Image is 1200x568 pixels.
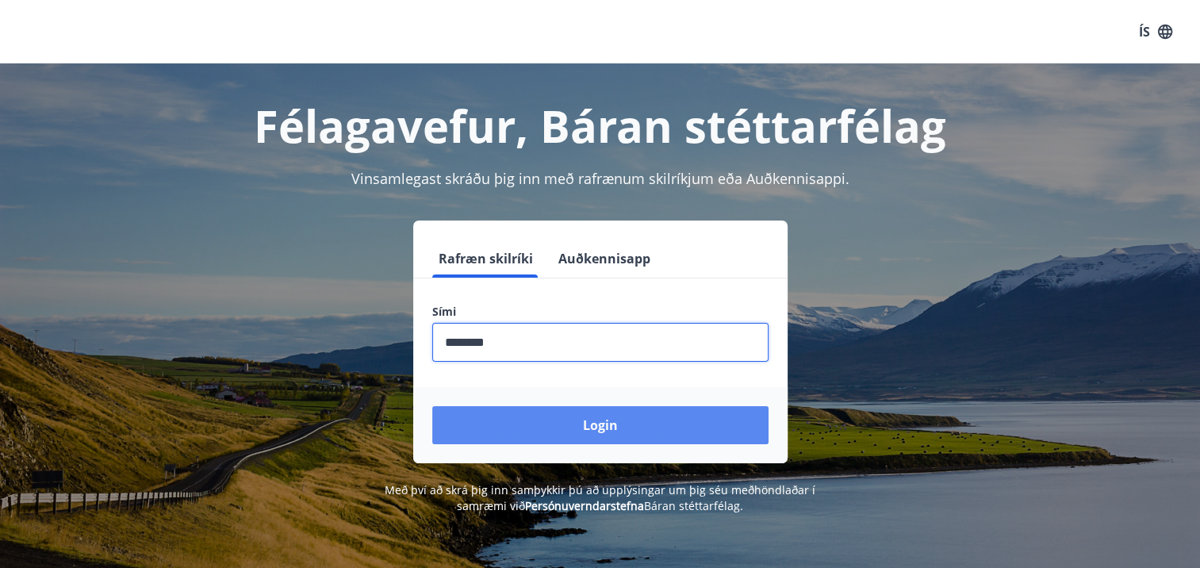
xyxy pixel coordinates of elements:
[385,482,815,513] span: Með því að skrá þig inn samþykkir þú að upplýsingar um þig séu meðhöndlaðar í samræmi við Báran s...
[432,304,769,320] label: Sími
[432,406,769,444] button: Login
[48,95,1152,155] h1: Félagavefur, Báran stéttarfélag
[432,240,539,278] button: Rafræn skilríki
[1130,17,1181,46] button: ÍS
[525,498,644,513] a: Persónuverndarstefna
[351,169,849,188] span: Vinsamlegast skráðu þig inn með rafrænum skilríkjum eða Auðkennisappi.
[552,240,657,278] button: Auðkennisapp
